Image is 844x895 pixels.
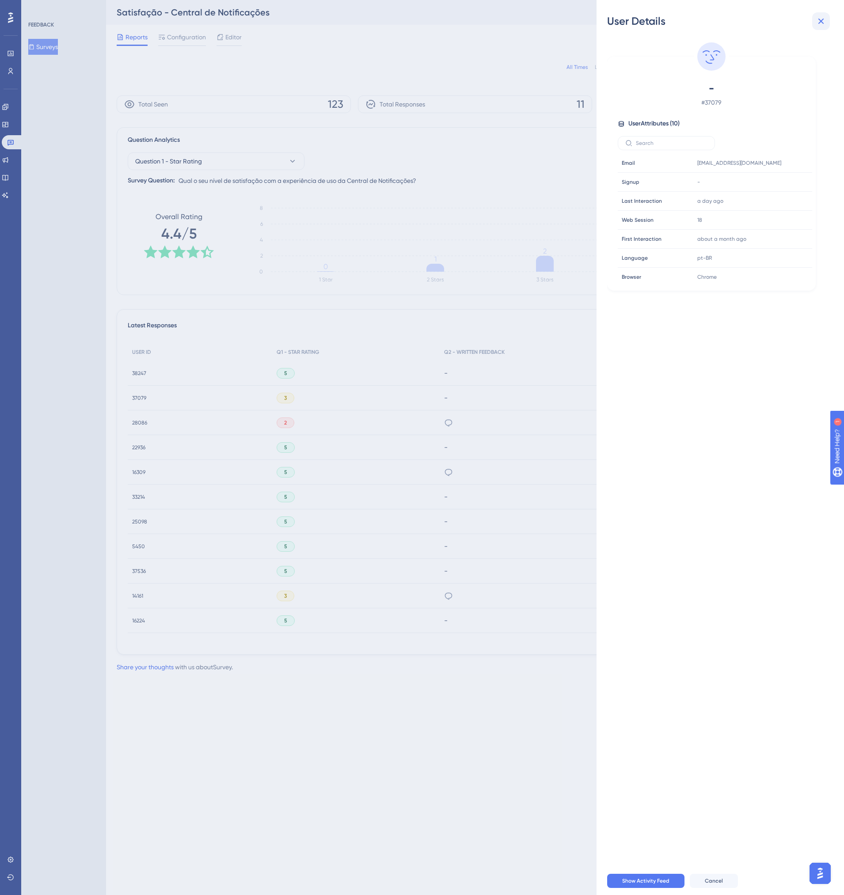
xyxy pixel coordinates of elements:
[622,159,635,167] span: Email
[628,118,680,129] span: User Attributes ( 10 )
[634,97,789,108] span: # 37079
[697,159,781,167] span: [EMAIL_ADDRESS][DOMAIN_NAME]
[697,254,712,262] span: pt-BR
[705,877,723,884] span: Cancel
[690,874,738,888] button: Cancel
[622,178,639,186] span: Signup
[697,236,746,242] time: about a month ago
[697,178,700,186] span: -
[622,235,662,243] span: First Interaction
[61,4,64,11] div: 1
[622,254,648,262] span: Language
[622,273,641,281] span: Browser
[697,198,723,204] time: a day ago
[697,216,702,224] span: 18
[697,273,717,281] span: Chrome
[634,81,789,95] span: -
[622,197,662,205] span: Last Interaction
[622,877,669,884] span: Show Activity Feed
[607,874,684,888] button: Show Activity Feed
[21,2,55,13] span: Need Help?
[622,216,654,224] span: Web Session
[607,14,833,28] div: User Details
[636,140,707,146] input: Search
[807,860,833,887] iframe: UserGuiding AI Assistant Launcher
